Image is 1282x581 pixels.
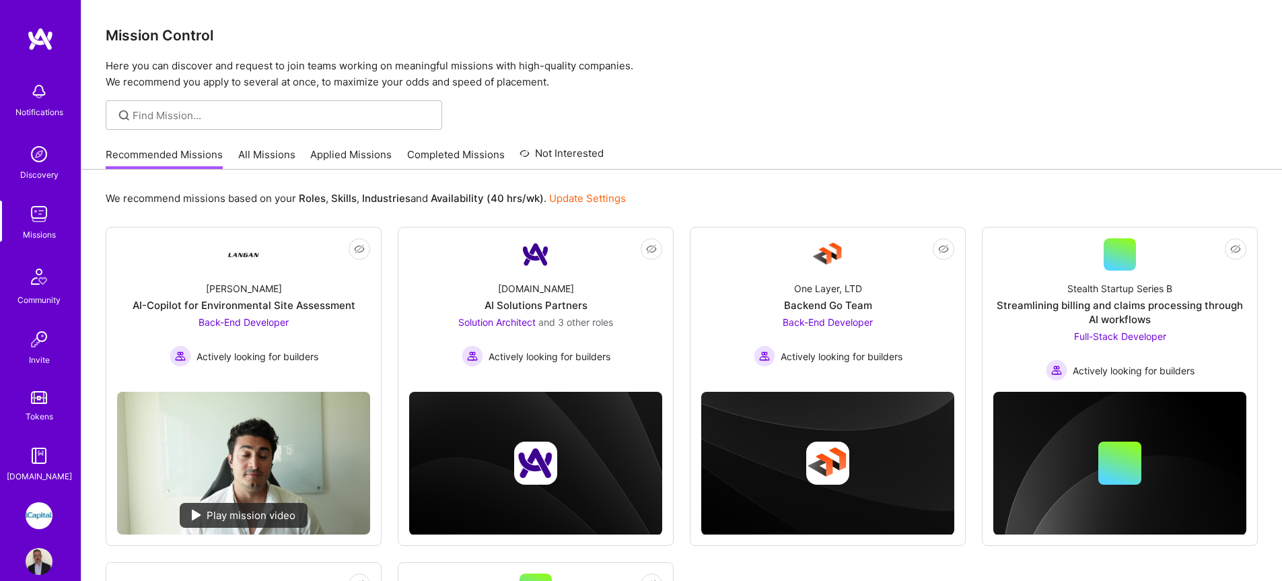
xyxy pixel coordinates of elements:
a: User Avatar [22,548,56,575]
div: AI-Copilot for Environmental Site Assessment [133,298,355,312]
img: Company Logo [520,238,552,271]
div: [PERSON_NAME] [206,281,282,296]
img: Actively looking for builders [170,345,191,367]
i: icon EyeClosed [938,244,949,254]
div: One Layer, LTD [794,281,862,296]
a: iCapital: Building an Alternative Investment Marketplace [22,502,56,529]
span: Actively looking for builders [489,349,610,364]
img: guide book [26,442,52,469]
i: icon SearchGrey [116,108,132,123]
b: Industries [362,192,411,205]
a: Completed Missions [407,147,505,170]
img: cover [701,392,954,535]
a: Applied Missions [310,147,392,170]
img: Invite [26,326,52,353]
div: Streamlining billing and claims processing through AI workflows [993,298,1246,327]
span: Actively looking for builders [197,349,318,364]
div: [DOMAIN_NAME] [7,469,72,483]
div: Invite [29,353,50,367]
span: Solution Architect [458,316,536,328]
img: Company Logo [227,238,260,271]
a: Update Settings [549,192,626,205]
a: Recommended Missions [106,147,223,170]
img: No Mission [117,392,370,535]
div: Tokens [26,409,53,423]
img: cover [409,392,662,535]
input: Find Mission... [133,108,432,123]
div: AI Solutions Partners [485,298,587,312]
img: logo [27,27,54,51]
b: Skills [331,192,357,205]
i: icon EyeClosed [646,244,657,254]
p: Here you can discover and request to join teams working on meaningful missions with high-quality ... [106,58,1258,90]
img: play [192,510,201,520]
img: Actively looking for builders [1046,360,1067,381]
img: cover [993,392,1246,535]
img: Company logo [806,442,849,485]
img: User Avatar [26,548,52,575]
div: Discovery [20,168,59,182]
img: teamwork [26,201,52,228]
img: Actively looking for builders [462,345,483,367]
a: Not Interested [520,145,604,170]
img: Community [23,261,55,293]
span: Actively looking for builders [781,349,902,364]
img: Company logo [514,442,557,485]
i: icon EyeClosed [1230,244,1241,254]
div: Backend Go Team [784,298,872,312]
i: icon EyeClosed [354,244,365,254]
span: Back-End Developer [783,316,873,328]
img: iCapital: Building an Alternative Investment Marketplace [26,502,52,529]
span: Back-End Developer [199,316,289,328]
img: discovery [26,141,52,168]
img: bell [26,78,52,105]
div: Missions [23,228,56,242]
div: Notifications [15,105,63,119]
a: All Missions [238,147,295,170]
span: Full-Stack Developer [1074,331,1166,342]
div: [DOMAIN_NAME] [498,281,574,296]
span: Actively looking for builders [1073,364,1195,378]
b: Availability (40 hrs/wk) [431,192,544,205]
a: Company Logo[PERSON_NAME]AI-Copilot for Environmental Site AssessmentBack-End Developer Actively ... [117,238,370,381]
div: Community [17,293,61,307]
p: We recommend missions based on your , , and . [106,191,626,205]
h3: Mission Control [106,27,1258,44]
div: Play mission video [180,503,308,528]
a: Company Logo[DOMAIN_NAME]AI Solutions PartnersSolution Architect and 3 other rolesActively lookin... [409,238,662,381]
a: Company LogoOne Layer, LTDBackend Go TeamBack-End Developer Actively looking for buildersActively... [701,238,954,381]
img: Actively looking for builders [754,345,775,367]
b: Roles [299,192,326,205]
img: Company Logo [812,238,844,271]
img: tokens [31,391,47,404]
span: and 3 other roles [538,316,613,328]
div: Stealth Startup Series B [1067,281,1172,296]
a: Stealth Startup Series BStreamlining billing and claims processing through AI workflowsFull-Stack... [993,238,1246,381]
